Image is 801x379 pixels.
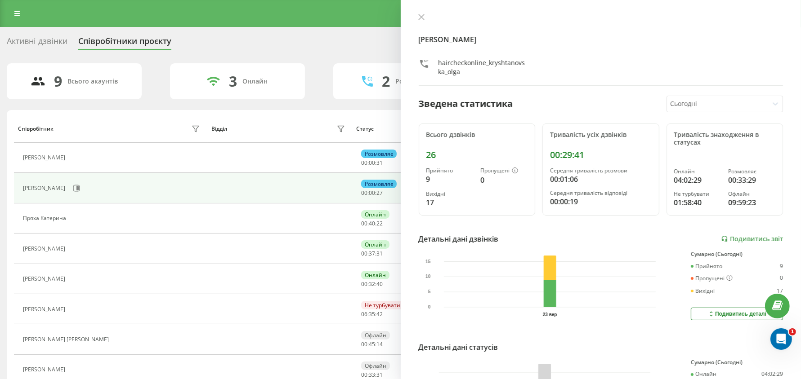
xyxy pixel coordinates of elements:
span: 00 [361,280,367,288]
div: [PERSON_NAME] [23,246,67,252]
div: [PERSON_NAME] [PERSON_NAME] [23,336,111,343]
div: : : [361,281,383,287]
div: Співробітник [18,126,54,132]
div: : : [361,311,383,317]
div: Вихідні [426,191,474,197]
div: Активні дзвінки [7,36,67,50]
div: Не турбувати [361,301,404,309]
div: 0 [780,275,783,282]
div: Онлайн [242,78,268,85]
div: Пропущені [691,275,733,282]
div: Онлайн [361,210,389,219]
div: Онлайн [674,168,721,175]
text: 15 [425,259,431,264]
span: 00 [361,189,367,197]
div: 26 [426,150,528,160]
div: 0 [480,175,528,185]
div: 3 [229,73,237,90]
div: 9 [426,174,474,185]
div: Тривалість усіх дзвінків [550,131,652,139]
div: 04:02:29 [761,371,783,377]
div: : : [361,220,383,227]
div: Тривалість знаходження в статусах [674,131,776,146]
div: Співробітники проєкту [78,36,171,50]
div: Пропущені [480,167,528,175]
div: [PERSON_NAME] [23,276,67,282]
span: 14 [376,340,383,348]
div: 01:58:40 [674,197,721,208]
span: 00 [361,220,367,227]
div: Розмовляє [361,150,397,158]
div: Розмовляють [395,78,439,85]
div: Не турбувати [674,191,721,197]
div: Сумарно (Сьогодні) [691,359,783,366]
div: Сумарно (Сьогодні) [691,251,783,257]
div: Офлайн [361,361,390,370]
div: Середня тривалість відповіді [550,190,652,196]
div: : : [361,160,383,166]
div: Розмовляє [361,180,397,188]
span: 42 [376,310,383,318]
span: 40 [376,280,383,288]
span: 45 [369,340,375,348]
span: 31 [376,371,383,379]
div: [PERSON_NAME] [23,366,67,373]
button: Подивитись деталі [691,308,783,320]
div: [PERSON_NAME] [23,306,67,313]
span: 37 [369,250,375,257]
div: 04:02:29 [674,175,721,185]
iframe: Intercom live chat [770,328,792,350]
div: 9 [780,263,783,269]
div: 00:01:06 [550,174,652,185]
div: haircheckonline_kryshtanovska_olga [439,58,528,76]
div: Онлайн [361,240,389,249]
span: 27 [376,189,383,197]
span: 22 [376,220,383,227]
div: Детальні дані статусів [419,342,498,353]
span: 40 [369,220,375,227]
div: Пряха Катерина [23,215,68,221]
div: : : [361,251,383,257]
span: 00 [361,159,367,167]
div: : : [361,190,383,196]
div: 09:59:23 [728,197,775,208]
div: Офлайн [361,331,390,339]
div: Офлайн [728,191,775,197]
div: : : [361,341,383,348]
text: 10 [425,274,431,279]
div: Зведена статистика [419,97,513,110]
div: [PERSON_NAME] [23,154,67,161]
span: 32 [369,280,375,288]
span: 31 [376,250,383,257]
div: Подивитись деталі [707,310,766,317]
div: Онлайн [361,271,389,279]
div: Всього акаунтів [68,78,118,85]
div: 00:00:19 [550,196,652,207]
div: Статус [356,126,374,132]
div: Прийнято [691,263,722,269]
div: Детальні дані дзвінків [419,234,499,244]
div: Прийнято [426,167,474,174]
div: Вихідні [691,288,715,294]
span: 00 [369,159,375,167]
div: Всього дзвінків [426,131,528,139]
span: 31 [376,159,383,167]
div: 2 [382,73,390,90]
span: 33 [369,371,375,379]
h4: [PERSON_NAME] [419,34,783,45]
div: : : [361,372,383,378]
div: [PERSON_NAME] [23,185,67,191]
div: 17 [426,197,474,208]
div: Розмовляє [728,168,775,175]
span: 00 [361,371,367,379]
span: 06 [361,310,367,318]
div: Відділ [211,126,227,132]
span: 1 [789,328,796,335]
span: 00 [361,250,367,257]
text: 0 [428,305,430,310]
span: 35 [369,310,375,318]
div: 00:29:41 [550,150,652,160]
div: Онлайн [691,371,716,377]
a: Подивитись звіт [721,235,783,243]
div: Середня тривалість розмови [550,167,652,174]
